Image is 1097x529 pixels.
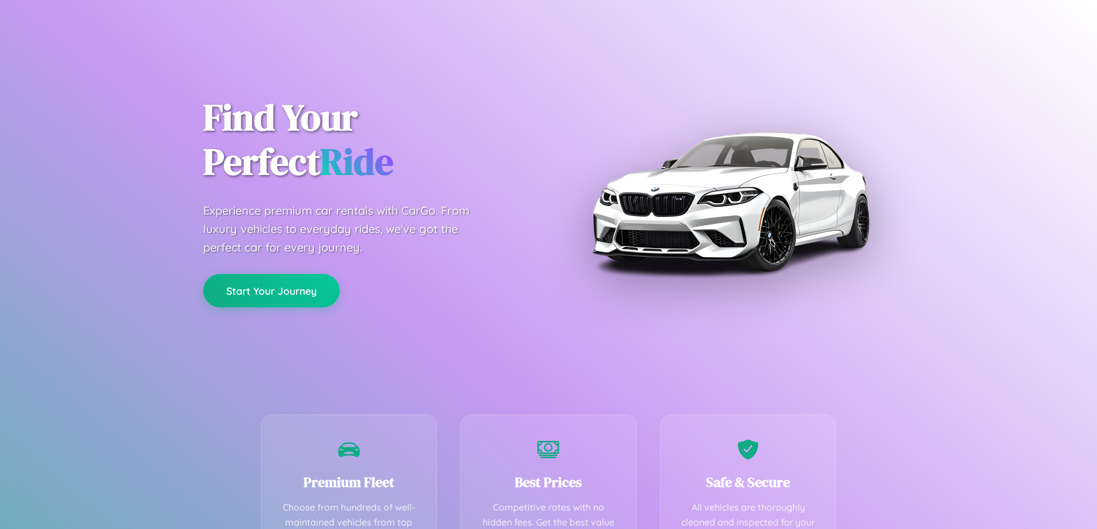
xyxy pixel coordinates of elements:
[279,473,420,492] h3: Premium Fleet
[203,96,532,184] h1: Find Your Perfect
[678,473,819,492] h3: Safe & Secure
[203,201,491,257] p: Experience premium car rentals with CarGo. From luxury vehicles to everyday rides, we've got the ...
[478,473,619,492] h3: Best Prices
[586,58,874,345] img: Premium BMW car rental vehicle
[203,274,340,307] button: Start Your Journey
[320,136,393,187] span: Ride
